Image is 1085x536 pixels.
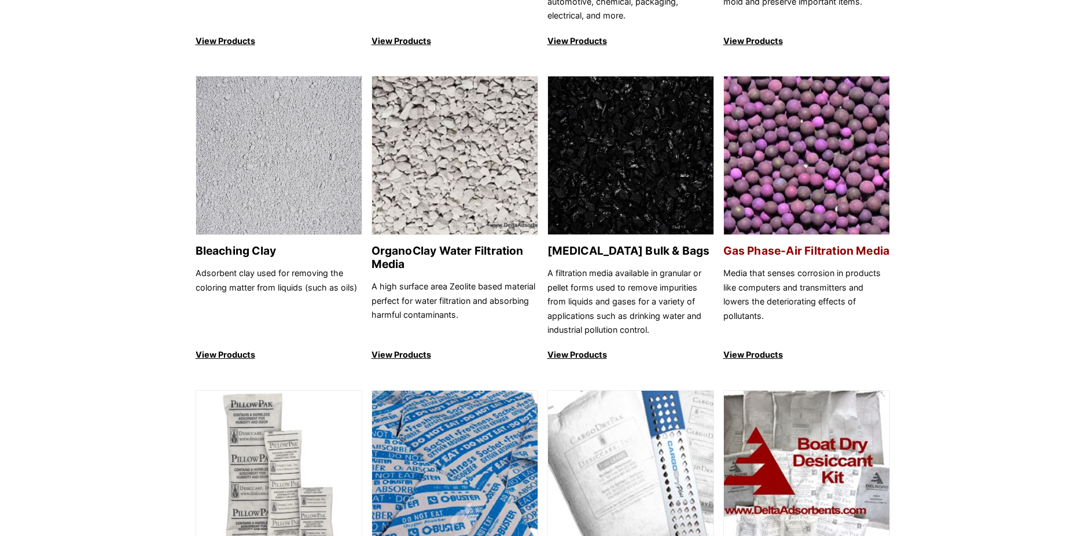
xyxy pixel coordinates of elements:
h2: OrganoClay Water Filtration Media [372,244,538,271]
p: View Products [196,34,362,48]
p: View Products [547,34,714,48]
p: View Products [372,34,538,48]
a: Activated Carbon Bulk & Bags [MEDICAL_DATA] Bulk & Bags A filtration media available in granular ... [547,76,714,362]
p: View Products [547,348,714,362]
p: A filtration media available in granular or pellet forms used to remove impurities from liquids a... [547,266,714,337]
h2: Gas Phase-Air Filtration Media [723,244,890,258]
p: Adsorbent clay used for removing the coloring matter from liquids (such as oils) [196,266,362,337]
p: View Products [723,348,890,362]
p: View Products [372,348,538,362]
h2: [MEDICAL_DATA] Bulk & Bags [547,244,714,258]
p: View Products [723,34,890,48]
a: Bleaching Clay Bleaching Clay Adsorbent clay used for removing the coloring matter from liquids (... [196,76,362,362]
img: OrganoClay Water Filtration Media [372,76,538,236]
img: Activated Carbon Bulk & Bags [548,76,713,236]
a: Gas Phase-Air Filtration Media Gas Phase-Air Filtration Media Media that senses corrosion in prod... [723,76,890,362]
img: Bleaching Clay [196,76,362,236]
p: A high surface area Zeolite based material perfect for water filtration and absorbing harmful con... [372,280,538,337]
p: View Products [196,348,362,362]
img: Gas Phase-Air Filtration Media [724,76,889,236]
h2: Bleaching Clay [196,244,362,258]
p: Media that senses corrosion in products like computers and transmitters and lowers the deteriorat... [723,266,890,337]
a: OrganoClay Water Filtration Media OrganoClay Water Filtration Media A high surface area Zeolite b... [372,76,538,362]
